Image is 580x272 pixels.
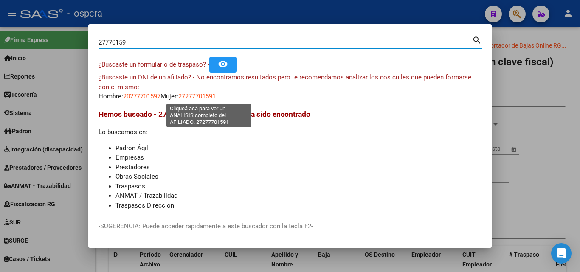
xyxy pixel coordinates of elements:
li: Padrón Ágil [115,143,481,153]
div: Lo buscamos en: [99,109,481,210]
div: Hombre: Mujer: [99,73,481,101]
div: Open Intercom Messenger [551,243,572,264]
li: Obras Sociales [115,172,481,182]
li: ANMAT / Trazabilidad [115,191,481,201]
p: -SUGERENCIA: Puede acceder rapidamente a este buscador con la tecla F2- [99,222,481,231]
mat-icon: search [472,34,482,45]
li: Empresas [115,153,481,163]
span: Hemos buscado - 27770159 - y el mismo no ha sido encontrado [99,110,310,118]
span: ¿Buscaste un formulario de traspaso? - [99,61,209,68]
span: 27277701591 [178,93,216,100]
li: Prestadores [115,163,481,172]
li: Traspasos Direccion [115,201,481,210]
span: 20277701597 [123,93,160,100]
span: ¿Buscaste un DNI de un afiliado? - No encontramos resultados pero te recomendamos analizar los do... [99,73,471,91]
li: Traspasos [115,182,481,191]
mat-icon: remove_red_eye [218,59,228,69]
